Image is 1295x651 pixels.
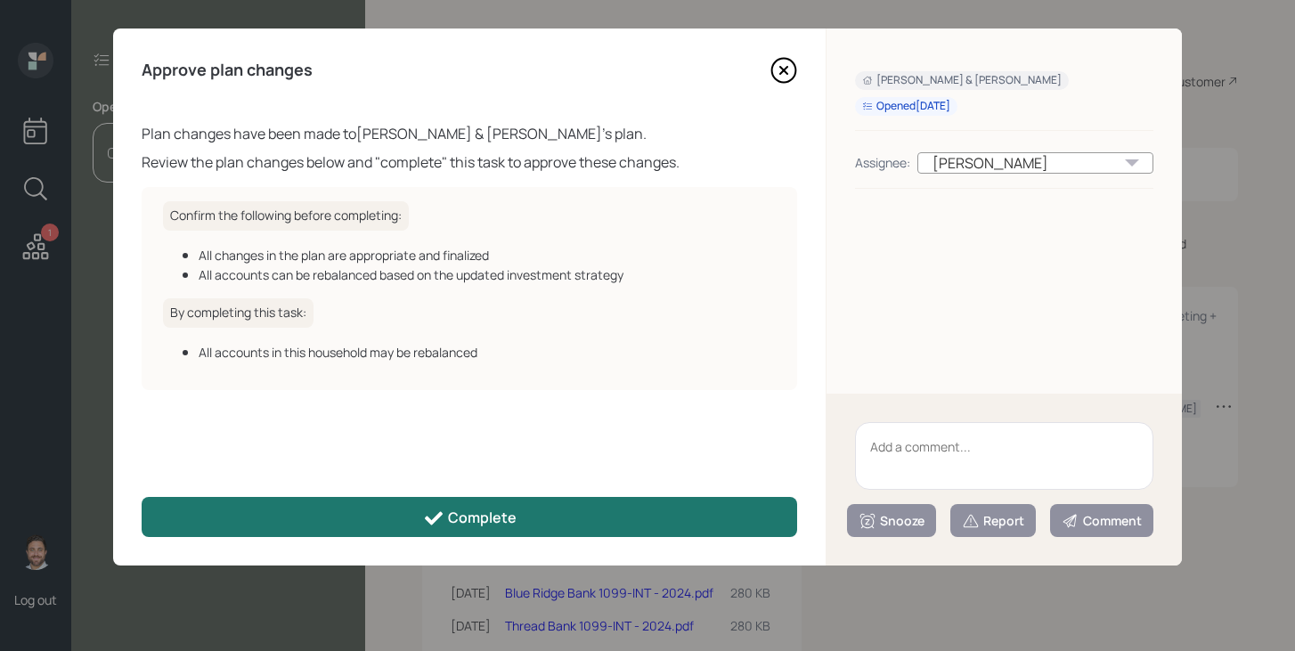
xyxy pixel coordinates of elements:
[950,504,1036,537] button: Report
[859,512,924,530] div: Snooze
[163,201,409,231] h6: Confirm the following before completing:
[1050,504,1153,537] button: Comment
[917,152,1153,174] div: [PERSON_NAME]
[199,343,776,362] div: All accounts in this household may be rebalanced
[142,151,797,173] div: Review the plan changes below and "complete" this task to approve these changes.
[142,123,797,144] div: Plan changes have been made to [PERSON_NAME] & [PERSON_NAME] 's plan.
[862,73,1062,88] div: [PERSON_NAME] & [PERSON_NAME]
[142,497,797,537] button: Complete
[142,61,313,80] h4: Approve plan changes
[855,153,910,172] div: Assignee:
[862,99,950,114] div: Opened [DATE]
[962,512,1024,530] div: Report
[163,298,314,328] h6: By completing this task:
[1062,512,1142,530] div: Comment
[199,246,776,264] div: All changes in the plan are appropriate and finalized
[847,504,936,537] button: Snooze
[423,508,517,529] div: Complete
[199,265,776,284] div: All accounts can be rebalanced based on the updated investment strategy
